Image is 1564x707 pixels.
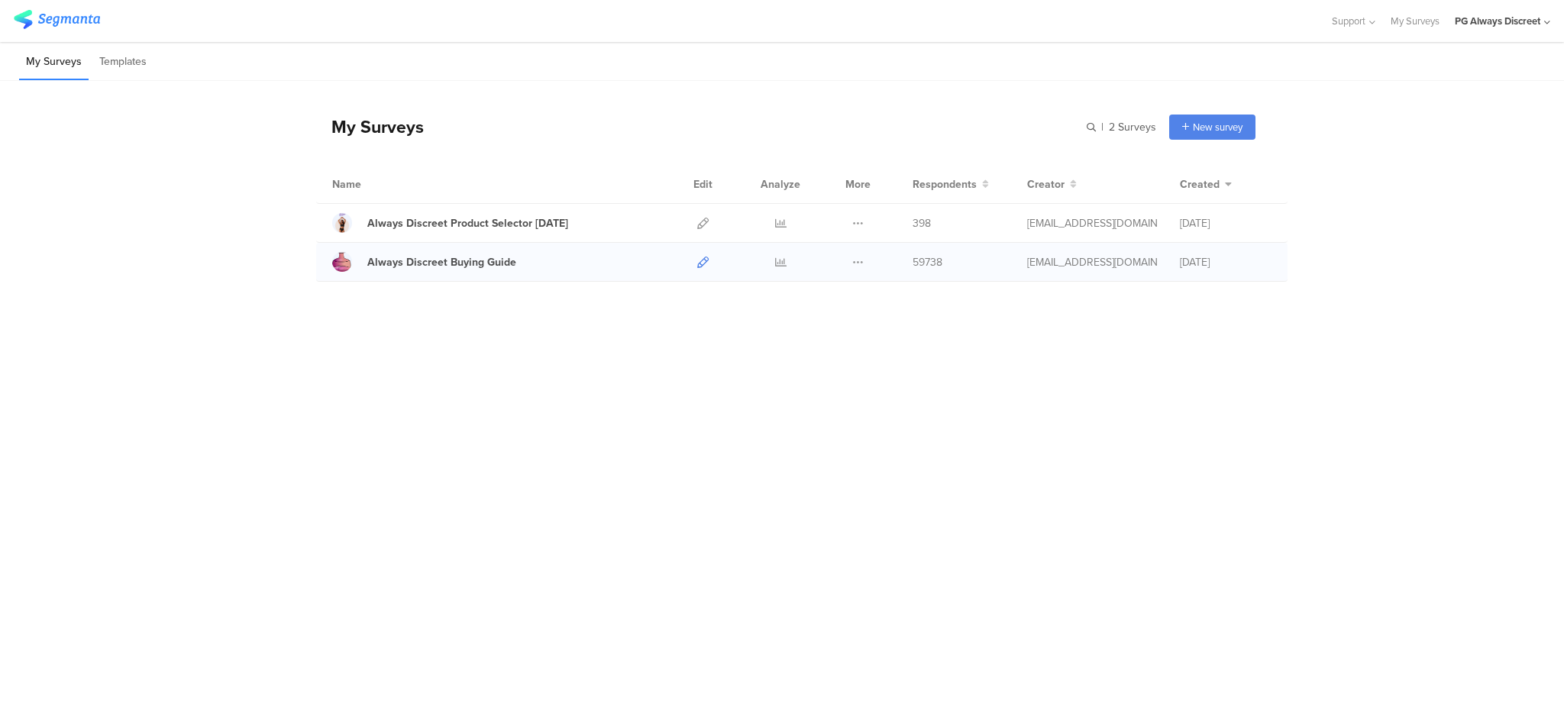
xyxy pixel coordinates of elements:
[367,254,516,270] div: Always Discreet Buying Guide
[316,114,424,140] div: My Surveys
[1180,215,1272,231] div: [DATE]
[913,254,942,270] span: 59738
[332,252,516,272] a: Always Discreet Buying Guide
[1027,176,1065,192] span: Creator
[1180,176,1232,192] button: Created
[367,215,568,231] div: Always Discreet Product Selector June 2024
[332,176,424,192] div: Name
[1180,254,1272,270] div: [DATE]
[19,44,89,80] li: My Surveys
[913,215,931,231] span: 398
[1109,119,1156,135] span: 2 Surveys
[1455,14,1540,28] div: PG Always Discreet
[687,165,719,203] div: Edit
[1099,119,1106,135] span: |
[913,176,989,192] button: Respondents
[1180,176,1220,192] span: Created
[332,213,568,233] a: Always Discreet Product Selector [DATE]
[842,165,874,203] div: More
[758,165,803,203] div: Analyze
[1193,120,1242,134] span: New survey
[1027,254,1157,270] div: talia@segmanta.com
[92,44,153,80] li: Templates
[14,10,100,29] img: segmanta logo
[1332,14,1365,28] span: Support
[1027,176,1077,192] button: Creator
[1027,215,1157,231] div: eliran@segmanta.com
[913,176,977,192] span: Respondents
